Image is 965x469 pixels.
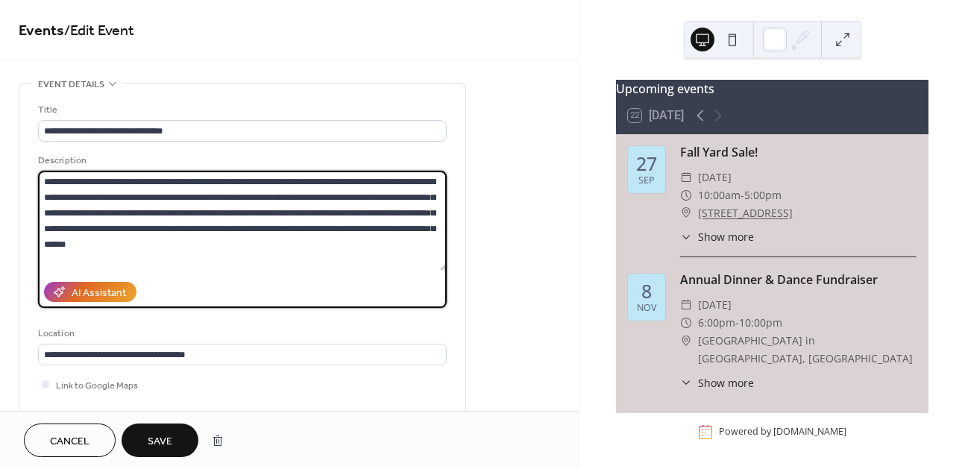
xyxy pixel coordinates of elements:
div: Event color [38,410,150,426]
div: Powered by [719,426,846,438]
span: 5:00pm [744,186,782,204]
span: Link to Google Maps [56,378,138,394]
div: ​ [680,169,692,186]
span: Save [148,434,172,450]
button: ​Show more [680,375,754,391]
div: ​ [680,229,692,245]
span: 10:00pm [739,314,782,332]
div: ​ [680,296,692,314]
div: 8 [641,282,652,300]
div: Sep [638,176,655,186]
button: Cancel [24,424,116,457]
div: Annual Dinner & Dance Fundraiser [680,271,917,289]
div: 27 [636,154,657,173]
div: ​ [680,314,692,332]
button: ​Show more [680,229,754,245]
div: ​ [680,332,692,350]
a: Events [19,16,64,45]
div: Nov [637,303,656,313]
div: ​ [680,186,692,204]
span: [GEOGRAPHIC_DATA] in [GEOGRAPHIC_DATA], [GEOGRAPHIC_DATA] [698,332,917,368]
span: - [741,186,744,204]
span: / Edit Event [64,16,134,45]
a: [DOMAIN_NAME] [773,426,846,438]
span: [DATE] [698,169,732,186]
button: Save [122,424,198,457]
div: Upcoming events [616,80,928,98]
div: Title [38,102,444,118]
button: AI Assistant [44,282,136,302]
a: [STREET_ADDRESS] [698,204,793,222]
span: Show more [698,375,754,391]
div: ​ [680,375,692,391]
span: Event details [38,77,104,92]
div: AI Assistant [72,286,126,301]
span: 6:00pm [698,314,735,332]
span: - [735,314,739,332]
span: Cancel [50,434,89,450]
div: Fall Yard Sale! [680,143,917,161]
div: ​ [680,204,692,222]
div: Description [38,153,444,169]
div: Location [38,326,444,341]
span: Show more [698,229,754,245]
span: [DATE] [698,296,732,314]
span: 10:00am [698,186,741,204]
